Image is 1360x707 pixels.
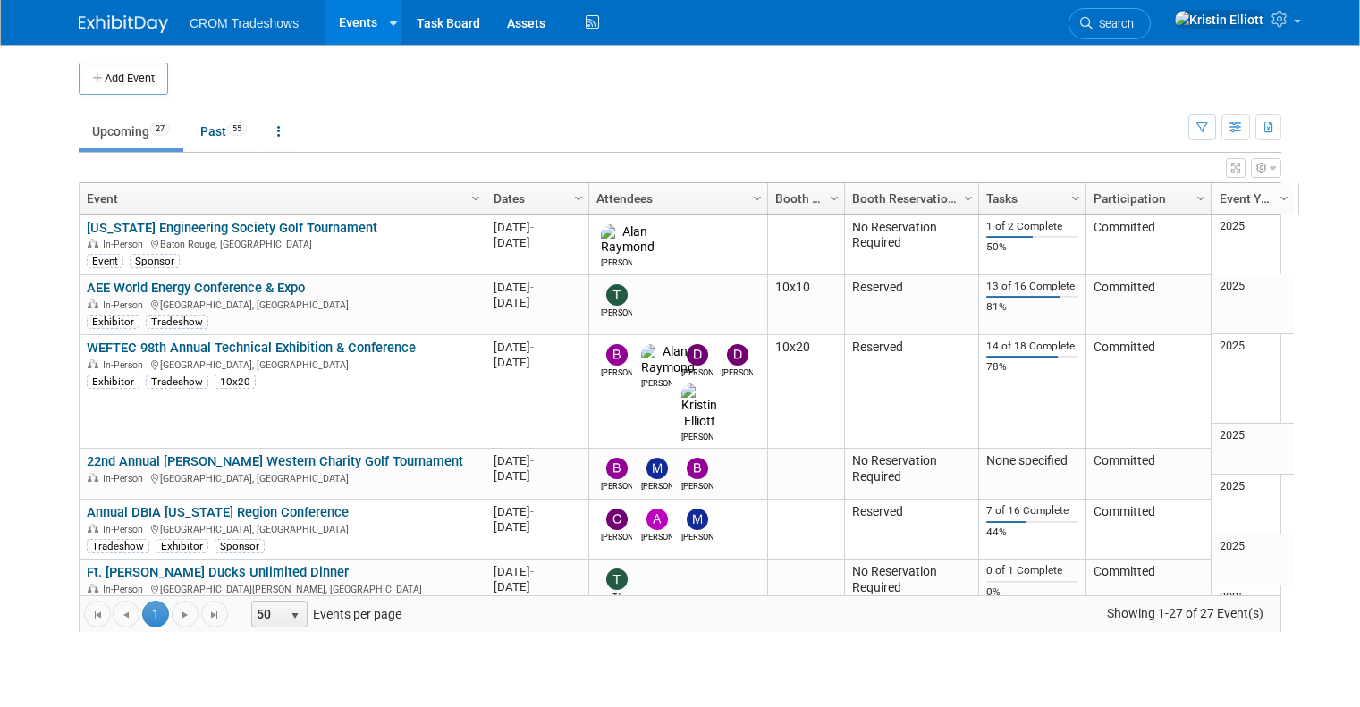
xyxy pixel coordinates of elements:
a: Go to the next page [172,601,199,627]
div: [GEOGRAPHIC_DATA], [GEOGRAPHIC_DATA] [87,470,477,485]
div: [DATE] [494,504,580,519]
span: select [288,609,302,623]
div: Alan Raymond [641,376,672,390]
span: Go to the previous page [119,608,133,622]
img: Kristin Elliott [1174,10,1264,29]
div: 1 of 2 Complete [986,220,1077,233]
img: Alexander Ciasca [646,509,668,530]
td: Committed [1085,215,1211,275]
div: Baton Rouge, [GEOGRAPHIC_DATA] [87,236,477,251]
div: 10x20 [215,375,256,389]
span: Column Settings [961,191,976,206]
div: [DATE] [494,220,580,235]
div: 50% [986,240,1077,254]
span: Go to the first page [90,608,105,622]
td: 2025 [1212,585,1294,645]
img: Bobby Oyenarte [606,344,628,366]
div: 78% [986,360,1077,374]
td: 2025 [1212,334,1294,424]
td: 2025 [1212,215,1294,274]
a: Upcoming27 [79,114,183,148]
img: In-Person Event [88,524,98,533]
img: In-Person Event [88,299,98,308]
span: - [530,505,534,518]
img: Alan Raymond [601,224,655,257]
a: Column Settings [467,183,486,210]
div: Alan Raymond [601,256,632,269]
a: Column Settings [1275,183,1295,210]
td: Committed [1085,275,1211,335]
a: Participation [1094,183,1199,214]
div: Myers Carpenter [641,479,672,492]
div: [GEOGRAPHIC_DATA], [GEOGRAPHIC_DATA] [87,357,477,372]
a: Search [1069,8,1151,39]
div: [DATE] [494,468,580,484]
img: Myers Carpenter [646,458,668,479]
a: Go to the first page [84,601,111,627]
a: Column Settings [959,183,979,210]
div: [GEOGRAPHIC_DATA][PERSON_NAME], [GEOGRAPHIC_DATA] [87,581,477,596]
span: In-Person [103,473,148,484]
div: [DATE] [494,340,580,355]
div: 0 of 1 Complete [986,564,1077,577]
td: Committed [1085,335,1211,449]
td: Committed [1085,449,1211,500]
img: Tod Green [606,284,628,306]
a: Column Settings [1192,183,1212,210]
td: 2025 [1212,274,1294,334]
div: [GEOGRAPHIC_DATA], [GEOGRAPHIC_DATA] [87,521,477,536]
img: Branden Peterson [606,458,628,479]
a: Tasks [986,183,1074,214]
a: Event Year [1220,183,1282,214]
div: [DATE] [494,235,580,250]
img: Kristin Elliott [681,383,717,430]
span: Column Settings [827,191,841,206]
div: Tod Green [601,306,632,319]
a: Column Settings [1067,183,1086,210]
td: 2025 [1212,475,1294,534]
div: Daniel Haugland [681,366,713,379]
td: No Reservation Required [844,449,978,500]
div: Exhibitor [87,315,139,329]
a: Annual DBIA [US_STATE] Region Conference [87,504,349,520]
span: Go to the next page [178,608,192,622]
a: Dates [494,183,577,214]
span: Column Settings [750,191,764,206]
span: 50 [252,602,283,627]
div: 14 of 18 Complete [986,340,1077,353]
div: 44% [986,526,1077,539]
span: Column Settings [469,191,483,206]
td: Reserved [844,335,978,449]
a: AEE World Energy Conference & Expo [87,280,305,296]
div: Exhibitor [87,375,139,389]
span: - [530,281,534,294]
button: Add Event [79,63,168,95]
div: Tradeshow [146,375,208,389]
a: Column Settings [748,183,768,210]
div: TJ Williams [601,590,632,603]
span: - [530,221,534,234]
div: 81% [986,300,1077,314]
span: CROM Tradeshows [190,16,299,30]
span: In-Person [103,524,148,535]
span: Events per page [229,601,419,627]
div: Bobby Oyenarte [601,366,632,379]
span: 55 [227,122,247,136]
img: In-Person Event [88,584,98,593]
a: [US_STATE] Engineering Society Golf Tournament [87,220,377,236]
span: Column Settings [1277,191,1291,206]
td: Committed [1085,560,1211,610]
div: Sponsor [215,539,265,553]
td: No Reservation Required [844,560,978,610]
img: Daniel Austria [727,344,748,366]
img: In-Person Event [88,359,98,368]
td: Reserved [844,500,978,560]
td: 10x20 [767,335,844,449]
img: Cameron Kenyon [606,509,628,530]
td: 10x10 [767,275,844,335]
td: Reserved [844,275,978,335]
span: Column Settings [1069,191,1083,206]
a: Ft. [PERSON_NAME] Ducks Unlimited Dinner [87,564,349,580]
span: Search [1093,17,1134,30]
div: Alexander Ciasca [641,530,672,543]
